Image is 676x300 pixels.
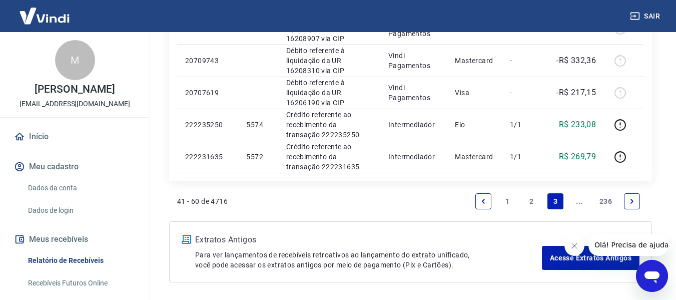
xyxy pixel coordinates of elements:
img: Vindi [12,1,77,31]
a: Acesse Extratos Antigos [542,246,639,270]
a: Relatório de Recebíveis [24,250,138,271]
p: Extratos Antigos [195,234,542,246]
p: Intermediador [388,120,439,130]
a: Dados da conta [24,178,138,198]
a: Jump forward [571,193,587,209]
p: R$ 269,79 [559,151,596,163]
iframe: Fechar mensagem [564,236,584,256]
p: Vindi Pagamentos [388,83,439,103]
p: 1/1 [510,120,539,130]
p: 5574 [246,120,270,130]
p: 1/1 [510,152,539,162]
button: Sair [628,7,664,26]
p: Débito referente à liquidação da UR 16208310 via CIP [286,46,372,76]
p: - [510,88,539,98]
p: Visa [455,88,494,98]
p: Crédito referente ao recebimento da transação 222235250 [286,110,372,140]
a: Recebíveis Futuros Online [24,273,138,293]
p: [EMAIL_ADDRESS][DOMAIN_NAME] [20,99,130,109]
p: 41 - 60 de 4716 [177,196,228,206]
a: Page 1 [499,193,515,209]
button: Meu cadastro [12,156,138,178]
p: Vindi Pagamentos [388,51,439,71]
p: Mastercard [455,56,494,66]
button: Meus recebíveis [12,228,138,250]
span: Olá! Precisa de ajuda? [6,7,84,15]
p: -R$ 217,15 [556,87,596,99]
p: - [510,56,539,66]
p: 20707619 [185,88,230,98]
p: Crédito referente ao recebimento da transação 222231635 [286,142,372,172]
p: 222231635 [185,152,230,162]
p: [PERSON_NAME] [35,84,115,95]
p: Mastercard [455,152,494,162]
p: Débito referente à liquidação da UR 16206190 via CIP [286,78,372,108]
div: M [55,40,95,80]
img: ícone [182,235,191,244]
ul: Pagination [471,189,644,213]
p: Elo [455,120,494,130]
a: Previous page [475,193,491,209]
p: R$ 233,08 [559,119,596,131]
a: Page 236 [595,193,616,209]
iframe: Mensagem da empresa [588,234,668,256]
p: 222235250 [185,120,230,130]
p: -R$ 332,36 [556,55,596,67]
p: 5572 [246,152,270,162]
p: Intermediador [388,152,439,162]
p: Para ver lançamentos de recebíveis retroativos ao lançamento do extrato unificado, você pode aces... [195,250,542,270]
p: 20709743 [185,56,230,66]
a: Início [12,126,138,148]
a: Next page [624,193,640,209]
a: Dados de login [24,200,138,221]
a: Page 2 [523,193,539,209]
iframe: Botão para abrir a janela de mensagens [636,260,668,292]
a: Page 3 is your current page [547,193,563,209]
